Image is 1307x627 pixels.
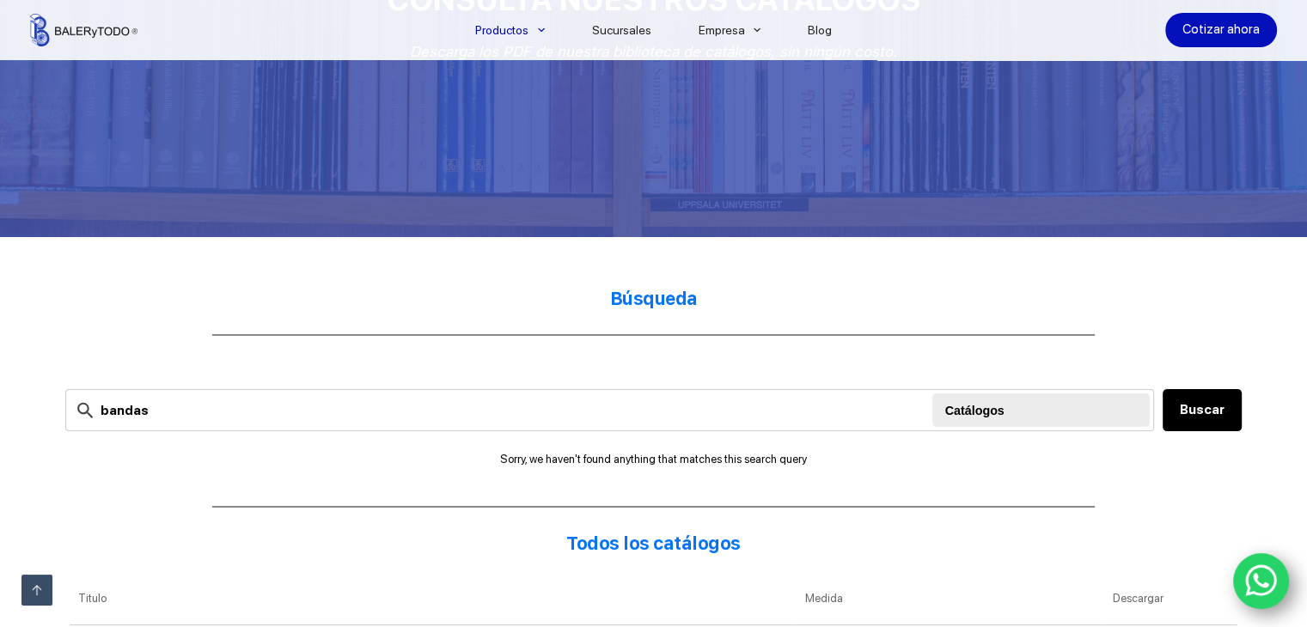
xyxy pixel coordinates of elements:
[1163,389,1242,431] button: Buscar
[796,573,1103,624] th: Medida
[1104,573,1237,624] th: Descargar
[70,573,796,624] th: Titulo
[566,533,741,554] strong: Todos los catálogos
[1165,13,1277,47] a: Cotizar ahora
[1233,553,1290,610] a: WhatsApp
[609,288,697,309] strong: Búsqueda
[65,453,1242,466] p: Sorry, we haven't found anything that matches this search query
[30,14,137,46] img: Balerytodo
[21,575,52,606] a: Ir arriba
[65,389,1154,431] input: Search files...
[75,399,96,421] img: search-24.svg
